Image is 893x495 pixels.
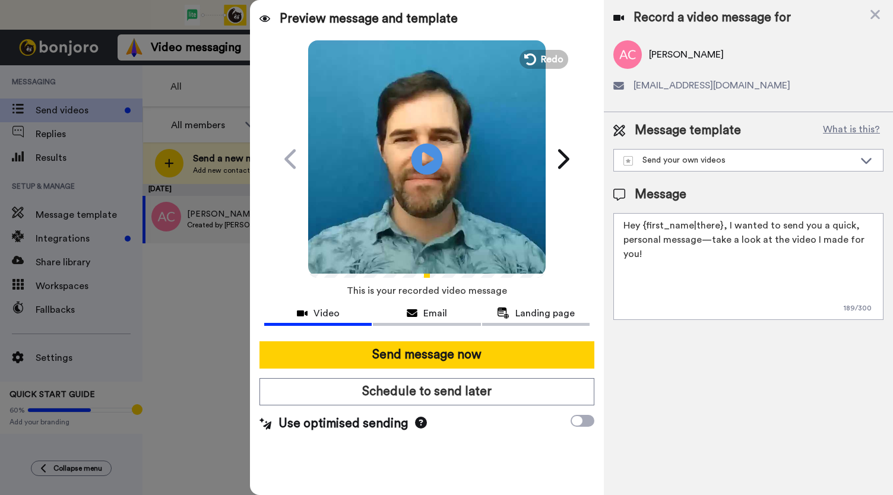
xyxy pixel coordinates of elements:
span: Message template [635,122,741,139]
button: Send message now [259,341,594,369]
span: Video [313,306,340,321]
div: Send your own videos [623,154,854,166]
button: What is this? [819,122,883,139]
span: Landing page [515,306,575,321]
img: demo-template.svg [623,156,633,166]
span: This is your recorded video message [347,278,507,304]
span: Use optimised sending [278,415,408,433]
button: Schedule to send later [259,378,594,405]
span: Email [423,306,447,321]
textarea: Hey {first_name|there}, I wanted to send you a quick, personal message—take a look at the video I... [613,213,883,320]
span: Message [635,186,686,204]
